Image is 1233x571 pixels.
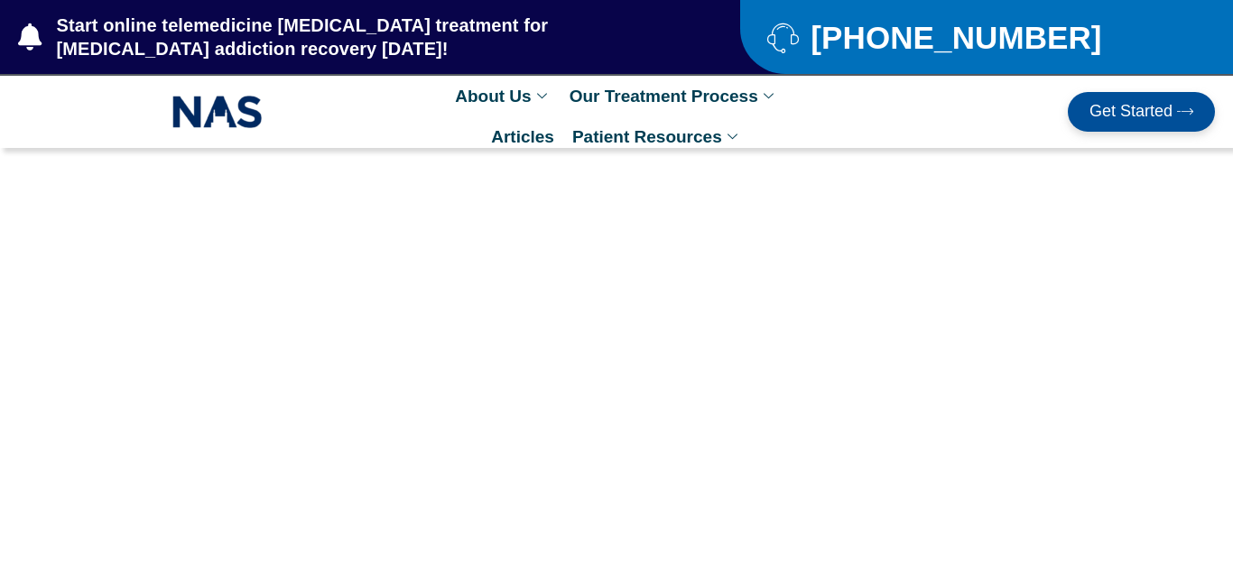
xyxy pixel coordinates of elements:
[446,76,560,116] a: About Us
[561,76,787,116] a: Our Treatment Process
[172,91,263,133] img: NAS_email_signature-removebg-preview.png
[806,26,1101,49] span: [PHONE_NUMBER]
[767,22,1188,53] a: [PHONE_NUMBER]
[52,14,668,60] span: Start online telemedicine [MEDICAL_DATA] treatment for [MEDICAL_DATA] addiction recovery [DATE]!
[1068,92,1215,132] a: Get Started
[18,14,668,60] a: Start online telemedicine [MEDICAL_DATA] treatment for [MEDICAL_DATA] addiction recovery [DATE]!
[482,116,563,157] a: Articles
[563,116,751,157] a: Patient Resources
[1089,103,1173,121] span: Get Started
